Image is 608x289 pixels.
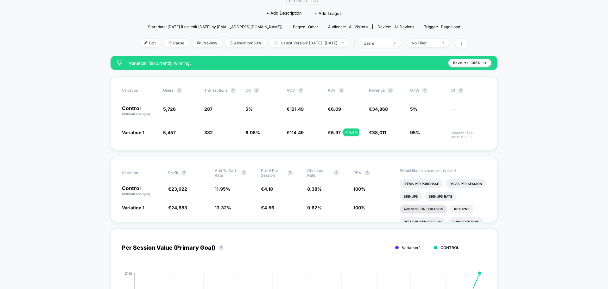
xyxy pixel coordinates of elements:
[122,106,157,116] p: Control
[122,112,150,116] span: (without changes)
[204,130,213,135] span: 332
[448,59,491,67] button: Move to 100%
[177,88,182,93] button: ?
[245,88,251,93] span: CR
[287,88,295,93] span: AOV
[364,41,389,46] div: users
[215,205,231,210] span: 13.32 %
[442,42,444,43] img: end
[215,168,238,178] span: Add To Cart Rate
[400,179,443,188] li: Items Per Purchase
[400,168,486,173] p: Would like to see more reports?
[168,170,178,175] span: Profit
[168,41,172,44] img: end
[245,106,253,112] span: 5 %
[410,130,420,135] span: 95%
[400,217,446,226] li: Returns Per Session
[441,24,460,29] span: Page Load
[245,130,260,135] span: 6.08 %
[314,11,342,16] span: + Add Images
[331,130,341,135] span: 6.97
[328,88,336,93] span: PSV
[290,130,304,135] span: 114.49
[125,271,132,275] tspan: €140
[425,192,456,201] li: Signups Rate
[181,170,187,175] button: ?
[293,24,318,29] div: Pages:
[369,130,386,135] span: €
[163,106,176,112] span: 5,726
[117,60,122,66] img: success_star
[122,186,162,196] p: Control
[261,186,273,192] span: €
[353,205,365,210] span: 100 %
[171,186,187,192] span: 23,922
[148,24,282,29] span: Start date: [DATE] (Last edit [DATE] by [EMAIL_ADDRESS][DOMAIN_NAME])
[122,130,144,135] span: Variation 1
[129,60,442,66] span: Variation 1 is currently winning.
[192,39,222,47] span: Preview
[163,88,174,93] span: users
[261,205,274,210] span: €
[369,88,385,93] span: Revenue
[400,205,447,213] li: Avg Session Duration
[264,186,273,192] span: 4.18
[122,88,157,93] span: Variation
[342,42,344,43] img: end
[122,168,157,178] span: Variation
[331,106,341,112] span: 6.09
[164,39,189,47] span: Pause
[339,88,344,93] button: ?
[372,130,386,135] span: 38,011
[230,41,232,45] img: rebalance
[168,205,187,210] span: €
[168,186,187,192] span: €
[122,205,144,210] span: Variation 1
[204,88,227,93] span: Transactions
[451,107,486,116] span: ---
[458,88,463,93] button: ?
[307,168,331,178] span: Checkout Rate
[412,41,437,45] div: No Filter
[261,168,284,178] span: Profit Per Session
[450,205,473,213] li: Returns
[328,24,368,29] div: Audience:
[231,88,236,93] button: ?
[446,179,486,188] li: Pages Per Session
[410,106,417,112] span: 5%
[290,106,304,112] span: 121.49
[394,24,414,29] span: all devices
[140,39,161,47] span: Edit
[394,43,396,44] img: end
[275,41,278,44] img: calendar
[241,170,246,175] button: ?
[400,192,422,201] li: Signups
[365,170,370,175] button: ?
[298,88,303,93] button: ?
[353,170,362,175] span: PDV
[440,245,459,250] span: CONTROL
[424,24,460,29] div: Trigger:
[422,88,427,93] button: ?
[372,24,419,29] span: Device:
[388,88,393,93] button: ?
[349,24,368,29] span: All Visitors
[254,88,259,93] button: ?
[287,130,304,135] span: €
[287,106,304,112] span: €
[328,130,341,135] span: €
[144,41,148,44] img: edit
[307,186,322,192] span: 8.38 %
[225,39,267,47] span: Allocation: 50%
[451,131,486,139] span: Insufficient data for CI
[372,106,388,112] span: 34,868
[410,88,445,93] span: OTW
[328,106,341,112] span: €
[218,245,224,250] button: ?
[353,186,365,192] span: 100 %
[288,170,293,175] button: ?
[266,10,302,16] span: + Add Description
[352,39,359,48] span: |
[449,217,483,226] li: Subscriptions
[163,130,176,135] span: 5,457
